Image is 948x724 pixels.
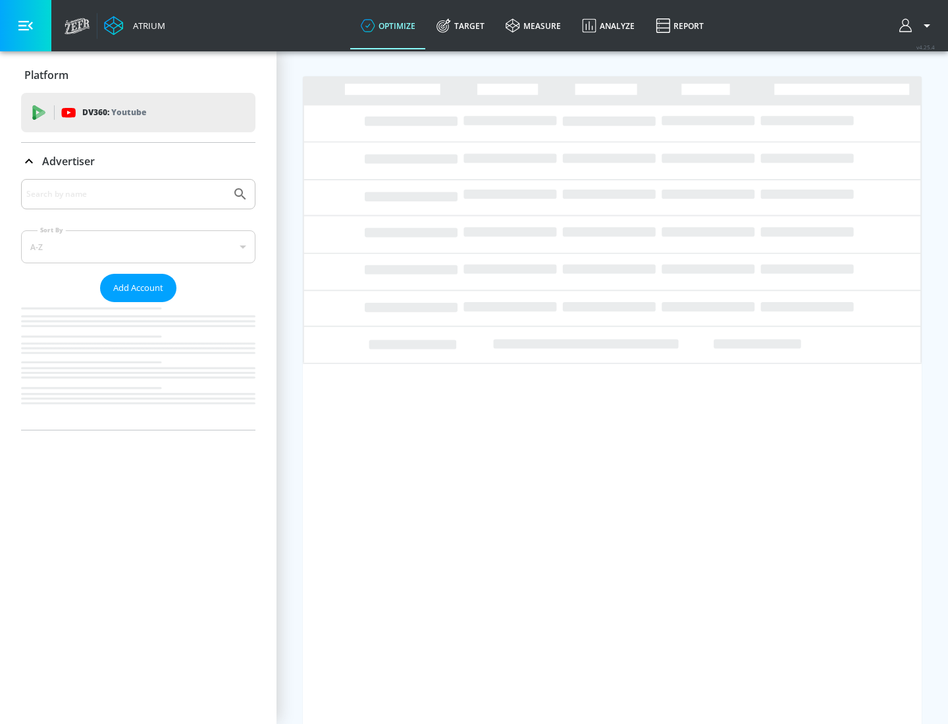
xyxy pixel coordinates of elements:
div: A-Z [21,230,255,263]
a: optimize [350,2,426,49]
button: Add Account [100,274,176,302]
div: DV360: Youtube [21,93,255,132]
span: v 4.25.4 [916,43,935,51]
input: Search by name [26,186,226,203]
span: Add Account [113,280,163,296]
a: Atrium [104,16,165,36]
p: Youtube [111,105,146,119]
div: Advertiser [21,143,255,180]
a: Report [645,2,714,49]
a: Target [426,2,495,49]
a: measure [495,2,571,49]
p: DV360: [82,105,146,120]
p: Platform [24,68,68,82]
p: Advertiser [42,154,95,168]
a: Analyze [571,2,645,49]
div: Atrium [128,20,165,32]
nav: list of Advertiser [21,302,255,430]
label: Sort By [38,226,66,234]
div: Platform [21,57,255,93]
div: Advertiser [21,179,255,430]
